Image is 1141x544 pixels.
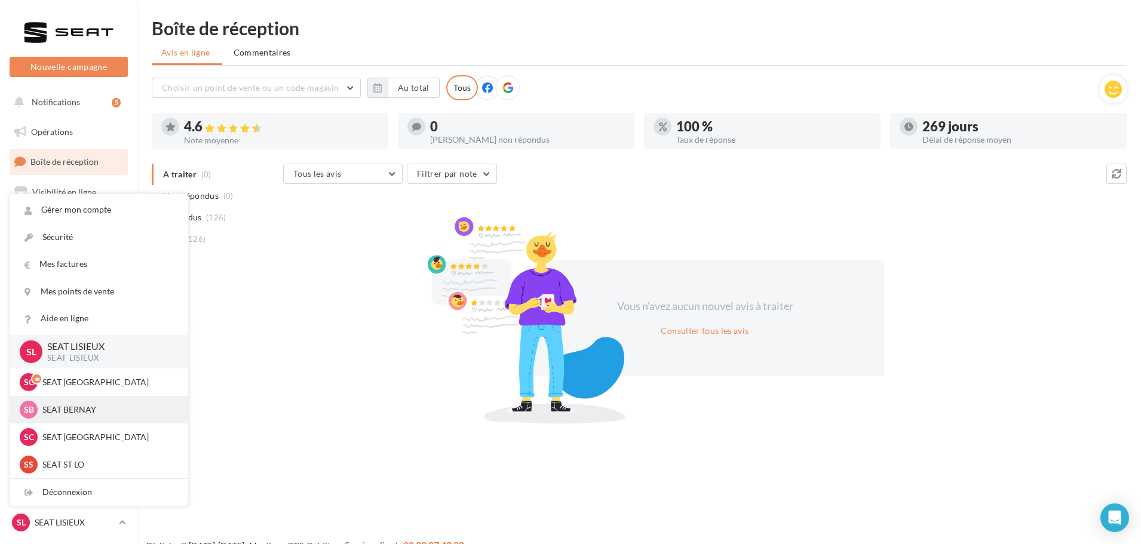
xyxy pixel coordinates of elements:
span: (0) [223,191,234,201]
a: Contacts [7,239,130,264]
span: SS [24,459,33,471]
button: Tous les avis [283,164,403,184]
div: Déconnexion [10,479,188,506]
p: SEAT [GEOGRAPHIC_DATA] [42,376,174,388]
a: Gérer mon compte [10,196,188,223]
span: SC [24,376,34,388]
button: Choisir un point de vente ou un code magasin [152,78,361,98]
span: (126) [186,234,206,244]
div: [PERSON_NAME] non répondus [430,136,625,144]
p: SEAT [GEOGRAPHIC_DATA] [42,431,174,443]
div: Tous [446,75,478,100]
a: PLV et print personnalisable [7,328,130,363]
button: Au total [388,78,440,98]
a: Calendrier [7,299,130,324]
div: Vous n'avez aucun nouvel avis à traiter [602,299,808,314]
span: SB [24,404,34,416]
div: 269 jours [922,120,1117,133]
span: Non répondus [163,190,219,202]
button: Au total [367,78,440,98]
span: SC [24,431,34,443]
a: Opérations [7,119,130,145]
span: (126) [206,213,226,222]
a: Sécurité [10,224,188,251]
div: Open Intercom Messenger [1100,503,1129,532]
button: Nouvelle campagne [10,57,128,77]
p: SEAT LISIEUX [47,340,169,354]
a: Boîte de réception [7,149,130,174]
a: SL SEAT LISIEUX [10,511,128,534]
p: SEAT LISIEUX [35,517,114,528]
div: Taux de réponse [676,136,871,144]
div: 4.6 [184,120,379,134]
a: Médiathèque [7,269,130,294]
a: Visibilité en ligne [7,180,130,205]
div: 100 % [676,120,871,133]
div: 5 [112,98,121,107]
div: Délai de réponse moyen [922,136,1117,144]
p: SEAT ST LO [42,459,174,471]
span: SL [17,517,26,528]
span: Boîte de réception [30,156,99,167]
span: Choisir un point de vente ou un code magasin [162,82,339,93]
span: Tous les avis [293,168,342,179]
button: Filtrer par note [407,164,497,184]
a: Mes points de vente [10,278,188,305]
button: Consulter tous les avis [656,324,753,338]
p: SEAT BERNAY [42,404,174,416]
p: SEAT-LISIEUX [47,353,169,364]
div: Boîte de réception [152,19,1127,37]
span: Notifications [32,97,80,107]
span: Visibilité en ligne [32,187,96,197]
a: Aide en ligne [10,305,188,332]
a: Campagnes DataOnDemand [7,368,130,403]
span: Opérations [31,127,73,137]
div: 0 [430,120,625,133]
div: Note moyenne [184,136,379,145]
a: Campagnes [7,210,130,235]
span: SL [26,345,36,358]
button: Notifications 5 [7,90,125,115]
a: Mes factures [10,251,188,278]
span: Commentaires [234,47,291,59]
